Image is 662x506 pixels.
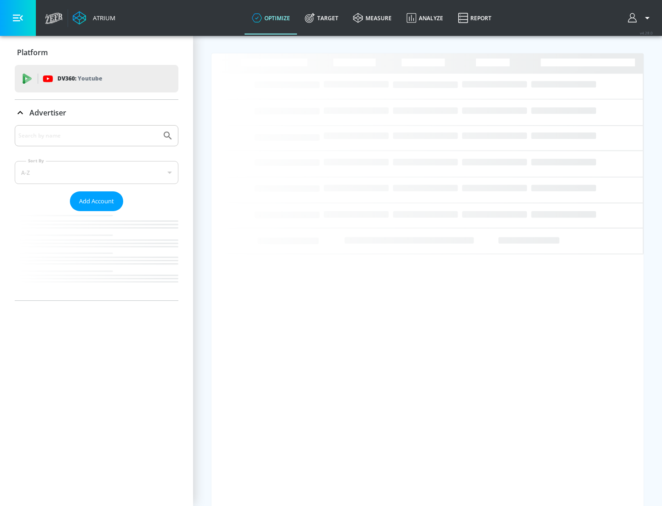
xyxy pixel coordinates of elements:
div: A-Z [15,161,178,184]
div: Advertiser [15,125,178,300]
p: Platform [17,47,48,57]
a: Target [297,1,346,34]
div: Atrium [89,14,115,22]
a: optimize [245,1,297,34]
div: Platform [15,40,178,65]
span: Add Account [79,196,114,207]
p: Youtube [78,74,102,83]
a: measure [346,1,399,34]
p: Advertiser [29,108,66,118]
a: Atrium [73,11,115,25]
div: Advertiser [15,100,178,126]
input: Search by name [18,130,158,142]
a: Analyze [399,1,451,34]
div: DV360: Youtube [15,65,178,92]
a: Report [451,1,499,34]
button: Add Account [70,191,123,211]
nav: list of Advertiser [15,211,178,300]
span: v 4.28.0 [640,30,653,35]
p: DV360: [57,74,102,84]
label: Sort By [26,158,46,164]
